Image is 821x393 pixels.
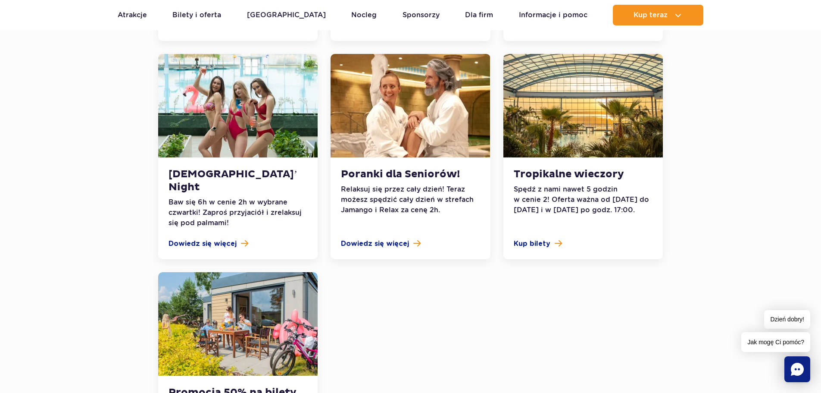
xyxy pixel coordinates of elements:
a: Dowiedz się więcej [341,239,480,249]
button: Kup teraz [613,5,703,25]
a: Nocleg [351,5,377,25]
span: Dzień dobry! [764,310,810,329]
span: Kup teraz [634,11,668,19]
span: Dowiedz się więcej [169,239,237,249]
h3: [DEMOGRAPHIC_DATA]’ Night [169,168,307,194]
span: Kup bilety [514,239,550,249]
span: Jak mogę Ci pomóc? [741,332,810,352]
p: Baw się 6h w cenie 2h w wybrane czwartki! Zaproś przyjaciół i zrelaksuj się pod palmami! [169,197,307,228]
img: Poranki dla Seniorów! [331,54,490,157]
p: Spędź z nami nawet 5 godzin w cenie 2! Oferta ważna od [DATE] do [DATE] i w [DATE] po godz. 17:00. [514,184,652,215]
a: Sponsorzy [403,5,440,25]
div: Chat [784,356,810,382]
img: Promocja 50% na bilety do Suntago! [158,272,318,376]
a: Bilety i oferta [172,5,221,25]
h3: Poranki dla Seniorów! [341,168,480,181]
a: Dla firm [465,5,493,25]
img: Tropikalne wieczory [503,54,663,157]
a: Kup bilety [514,239,652,249]
p: Relaksuj się przez cały dzień! Teraz możesz spędzić cały dzień w strefach Jamango i Relax za cenę... [341,184,480,215]
span: Dowiedz się więcej [341,239,409,249]
a: Atrakcje [118,5,147,25]
h3: Tropikalne wieczory [514,168,652,181]
a: Informacje i pomoc [519,5,587,25]
img: Ladies’ Night [158,54,318,157]
a: [GEOGRAPHIC_DATA] [247,5,326,25]
a: Dowiedz się więcej [169,239,307,249]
